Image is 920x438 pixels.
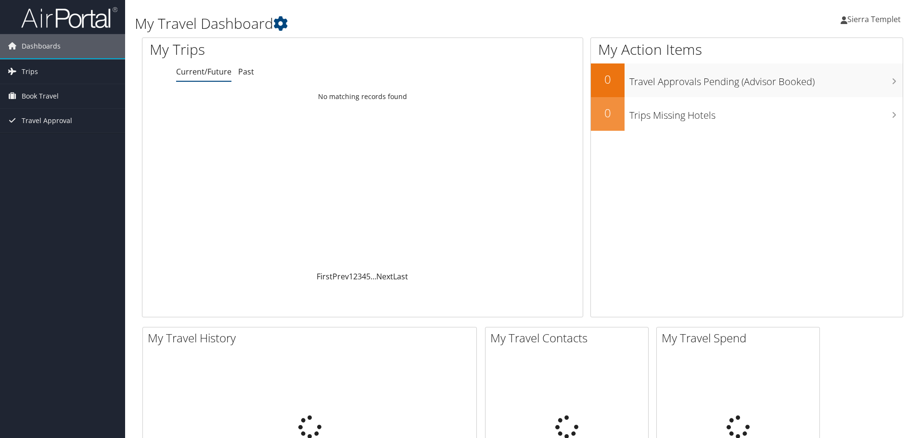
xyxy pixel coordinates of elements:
span: Dashboards [22,34,61,58]
a: 0Travel Approvals Pending (Advisor Booked) [591,63,903,97]
h2: 0 [591,71,625,88]
h1: My Travel Dashboard [135,13,652,34]
a: 0Trips Missing Hotels [591,97,903,131]
a: 5 [366,271,371,282]
span: Travel Approval [22,109,72,133]
h2: 0 [591,105,625,121]
h2: My Travel Spend [662,330,819,346]
a: 2 [353,271,358,282]
span: … [371,271,376,282]
span: Trips [22,60,38,84]
span: Book Travel [22,84,59,108]
a: Past [238,66,254,77]
a: 4 [362,271,366,282]
a: 1 [349,271,353,282]
h2: My Travel History [148,330,476,346]
a: Last [393,271,408,282]
a: Current/Future [176,66,231,77]
a: Next [376,271,393,282]
a: Prev [332,271,349,282]
h3: Travel Approvals Pending (Advisor Booked) [629,70,903,88]
a: 3 [358,271,362,282]
span: Sierra Templet [847,14,901,25]
h1: My Action Items [591,39,903,60]
a: First [317,271,332,282]
a: Sierra Templet [841,5,910,34]
h1: My Trips [150,39,392,60]
h3: Trips Missing Hotels [629,104,903,122]
td: No matching records found [142,88,583,105]
img: airportal-logo.png [21,6,117,29]
h2: My Travel Contacts [490,330,648,346]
